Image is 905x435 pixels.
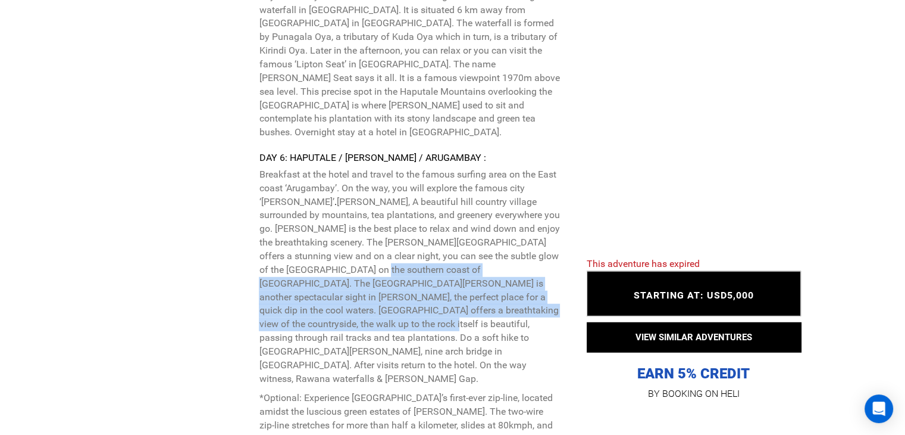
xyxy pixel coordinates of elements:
[634,290,754,301] span: STARTING AT: USD5,000
[259,168,559,386] p: Breakfast at the hotel and travel to the famous surfing area on the East coast ‘Arugambay’. On th...
[334,196,336,207] strong: .
[259,151,559,165] div: DAY 6: HAPUTALE / [PERSON_NAME] / ARUGAMBAY :
[587,258,700,269] span: This adventure has expired
[865,394,893,423] div: Open Intercom Messenger
[587,322,801,352] button: VIEW SIMILAR ADVENTURES
[587,386,801,402] p: BY BOOKING ON HELI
